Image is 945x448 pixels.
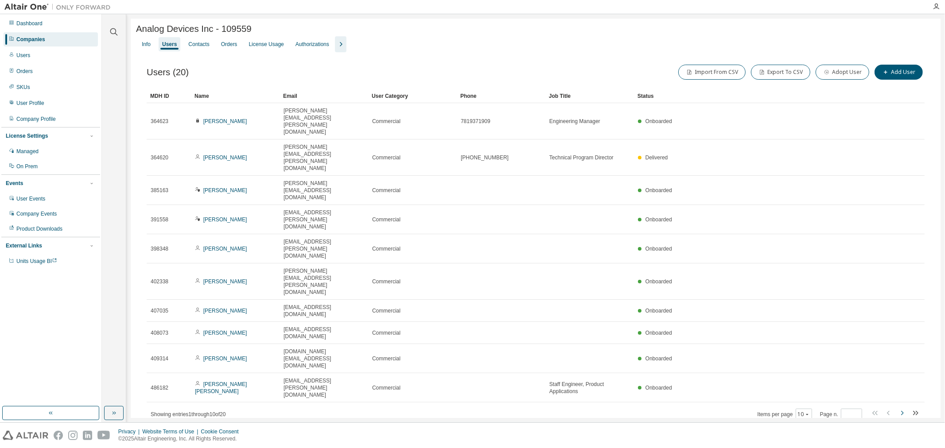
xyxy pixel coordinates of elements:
[284,377,364,398] span: [EMAIL_ADDRESS][PERSON_NAME][DOMAIN_NAME]
[816,65,869,80] button: Adopt User
[875,65,923,80] button: Add User
[203,355,247,362] a: [PERSON_NAME]
[221,41,237,48] div: Orders
[549,89,630,103] div: Job Title
[460,89,542,103] div: Phone
[151,216,168,223] span: 391558
[16,52,30,59] div: Users
[142,41,151,48] div: Info
[798,411,810,418] button: 10
[820,409,862,420] span: Page n.
[372,384,401,391] span: Commercial
[372,118,401,125] span: Commercial
[97,431,110,440] img: youtube.svg
[758,409,812,420] span: Items per page
[151,187,168,194] span: 385163
[151,411,226,417] span: Showing entries 1 through 10 of 20
[83,431,92,440] img: linkedin.svg
[372,187,401,194] span: Commercial
[16,195,45,202] div: User Events
[284,238,364,259] span: [EMAIL_ADDRESS][PERSON_NAME][DOMAIN_NAME]
[68,431,78,440] img: instagram.svg
[142,428,201,435] div: Website Terms of Use
[678,65,746,80] button: Import From CSV
[284,304,364,318] span: [EMAIL_ADDRESS][DOMAIN_NAME]
[549,154,614,161] span: Technical Program Director
[188,41,209,48] div: Contacts
[461,118,490,125] span: 7819371909
[461,154,509,161] span: [PHONE_NUMBER]
[646,154,668,161] span: Delivered
[16,84,30,91] div: SKUs
[249,41,284,48] div: License Usage
[16,210,57,217] div: Company Events
[372,329,401,336] span: Commercial
[372,355,401,362] span: Commercial
[195,381,247,394] a: [PERSON_NAME] [PERSON_NAME]
[372,245,401,252] span: Commercial
[16,116,56,123] div: Company Profile
[284,326,364,340] span: [EMAIL_ADDRESS][DOMAIN_NAME]
[646,330,672,336] span: Onboarded
[136,24,252,34] span: Analog Devices Inc - 109559
[151,245,168,252] span: 398348
[16,68,33,75] div: Orders
[203,118,247,124] a: [PERSON_NAME]
[3,431,48,440] img: altair_logo.svg
[151,307,168,314] span: 407035
[118,428,142,435] div: Privacy
[646,278,672,285] span: Onboarded
[646,308,672,314] span: Onboarded
[638,89,871,103] div: Status
[372,278,401,285] span: Commercial
[151,154,168,161] span: 364620
[16,258,57,264] span: Units Usage BI
[203,246,247,252] a: [PERSON_NAME]
[151,329,168,336] span: 408073
[6,180,23,187] div: Events
[54,431,63,440] img: facebook.svg
[646,385,672,391] span: Onboarded
[151,118,168,125] span: 364623
[150,89,187,103] div: MDH ID
[203,216,247,223] a: [PERSON_NAME]
[4,3,115,12] img: Altair One
[646,187,672,193] span: Onboarded
[118,435,244,443] p: © 2025 Altair Engineering, Inc. All Rights Reserved.
[284,107,364,135] span: [PERSON_NAME][EMAIL_ADDRESS][PERSON_NAME][DOMAIN_NAME]
[151,278,168,285] span: 402338
[646,355,672,362] span: Onboarded
[6,242,42,249] div: External Links
[16,225,62,232] div: Product Downloads
[151,355,168,362] span: 409314
[6,132,48,139] div: License Settings
[296,41,329,48] div: Authorizations
[283,89,365,103] div: Email
[203,308,247,314] a: [PERSON_NAME]
[16,100,44,107] div: User Profile
[751,65,810,80] button: Export To CSV
[284,348,364,369] span: [DOMAIN_NAME][EMAIL_ADDRESS][DOMAIN_NAME]
[16,20,43,27] div: Dashboard
[284,267,364,296] span: [PERSON_NAME][EMAIL_ADDRESS][PERSON_NAME][DOMAIN_NAME]
[284,180,364,201] span: [PERSON_NAME][EMAIL_ADDRESS][DOMAIN_NAME]
[372,154,401,161] span: Commercial
[372,89,453,103] div: User Category
[203,154,247,161] a: [PERSON_NAME]
[646,246,672,252] span: Onboarded
[201,428,244,435] div: Cookie Consent
[646,118,672,124] span: Onboarded
[151,384,168,391] span: 486182
[203,330,247,336] a: [PERSON_NAME]
[646,216,672,223] span: Onboarded
[16,163,38,170] div: On Prem
[284,209,364,230] span: [EMAIL_ADDRESS][PERSON_NAME][DOMAIN_NAME]
[16,148,39,155] div: Managed
[372,307,401,314] span: Commercial
[549,118,600,125] span: Engineering Manager
[194,89,276,103] div: Name
[16,36,45,43] div: Companies
[203,278,247,285] a: [PERSON_NAME]
[284,143,364,172] span: [PERSON_NAME][EMAIL_ADDRESS][PERSON_NAME][DOMAIN_NAME]
[203,187,247,193] a: [PERSON_NAME]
